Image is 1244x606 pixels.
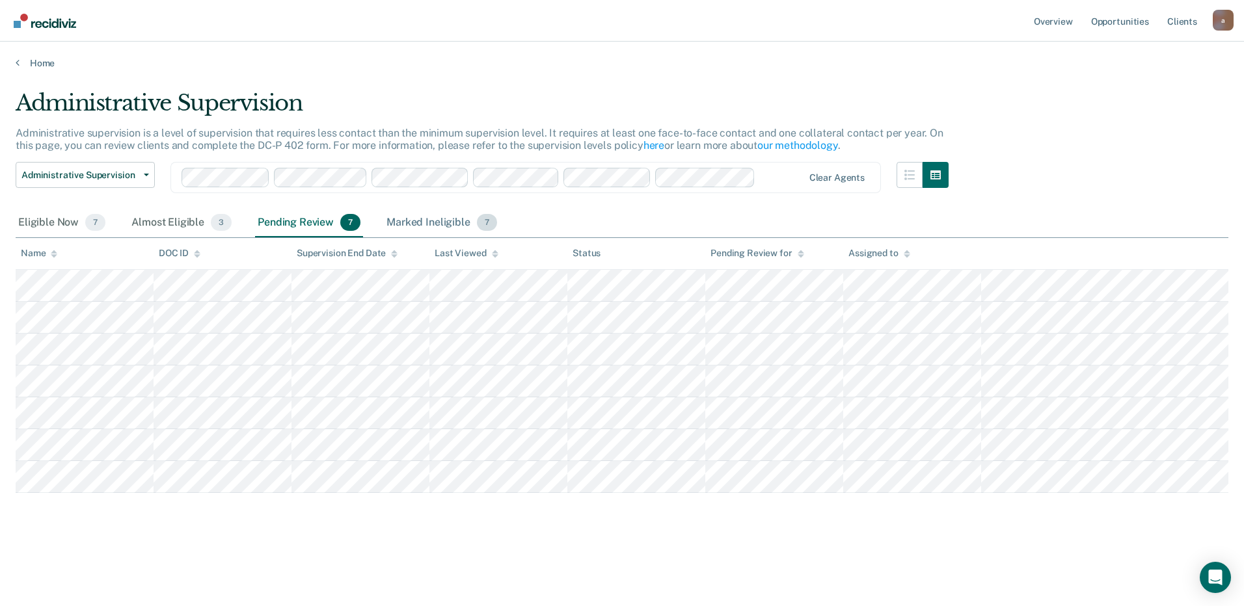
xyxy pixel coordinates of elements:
[573,248,601,259] div: Status
[16,209,108,237] div: Eligible Now7
[757,139,838,151] a: our methodology
[85,214,105,231] span: 7
[1213,10,1234,31] div: a
[211,214,232,231] span: 3
[21,248,57,259] div: Name
[129,209,234,237] div: Almost Eligible3
[384,209,500,237] div: Marked Ineligible7
[16,57,1228,69] a: Home
[809,172,865,183] div: Clear agents
[643,139,664,151] a: here
[1200,562,1231,593] div: Open Intercom Messenger
[297,248,398,259] div: Supervision End Date
[16,127,943,151] p: Administrative supervision is a level of supervision that requires less contact than the minimum ...
[340,214,360,231] span: 7
[159,248,200,259] div: DOC ID
[1213,10,1234,31] button: Profile dropdown button
[14,14,76,28] img: Recidiviz
[16,90,949,127] div: Administrative Supervision
[16,162,155,188] button: Administrative Supervision
[435,248,498,259] div: Last Viewed
[21,170,139,181] span: Administrative Supervision
[848,248,910,259] div: Assigned to
[255,209,363,237] div: Pending Review7
[710,248,804,259] div: Pending Review for
[477,214,497,231] span: 7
